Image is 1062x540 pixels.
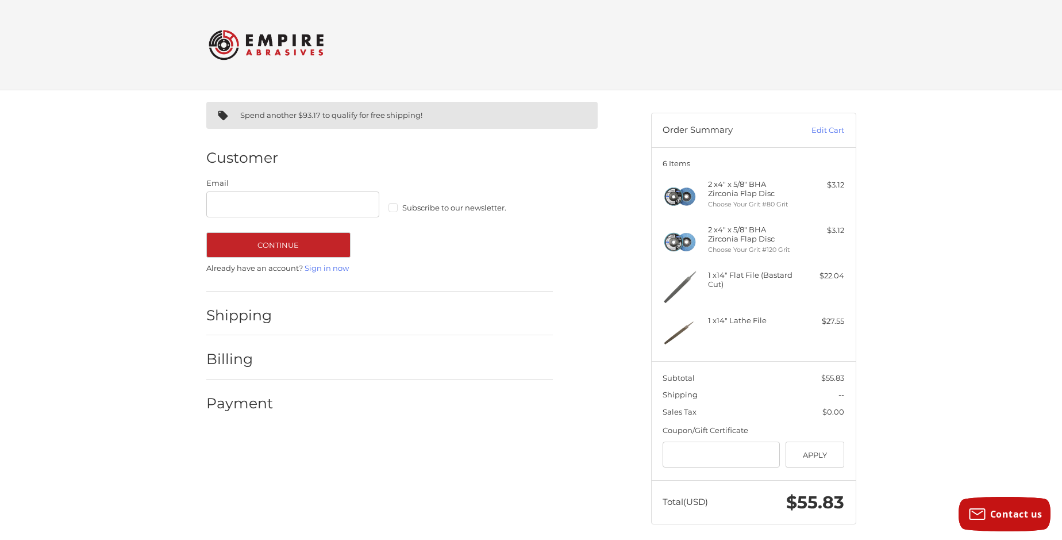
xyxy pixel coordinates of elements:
[206,178,380,189] label: Email
[799,316,844,327] div: $27.55
[206,232,351,258] button: Continue
[786,442,845,468] button: Apply
[959,497,1051,531] button: Contact us
[663,425,844,436] div: Coupon/Gift Certificate
[206,263,553,274] p: Already have an account?
[663,373,695,382] span: Subtotal
[708,225,796,244] h4: 2 x 4" x 5/8" BHA Zirconia Flap Disc
[799,225,844,236] div: $3.12
[990,508,1042,520] span: Contact us
[663,159,844,168] h3: 6 Items
[663,442,780,468] input: Gift Certificate or Coupon Code
[663,390,698,399] span: Shipping
[799,270,844,282] div: $22.04
[708,316,796,325] h4: 1 x 14" Lathe File
[206,149,278,167] h2: Customer
[838,390,844,399] span: --
[821,373,844,382] span: $55.83
[786,125,844,136] a: Edit Cart
[799,179,844,191] div: $3.12
[305,263,349,273] a: Sign in now
[663,407,697,416] span: Sales Tax
[663,125,786,136] h3: Order Summary
[663,496,708,507] span: Total (USD)
[708,200,796,209] li: Choose Your Grit #80 Grit
[240,110,422,120] span: Spend another $93.17 to qualify for free shipping!
[206,307,274,324] h2: Shipping
[786,492,844,513] span: $55.83
[708,245,796,255] li: Choose Your Grit #120 Grit
[822,407,844,416] span: $0.00
[708,179,796,198] h4: 2 x 4" x 5/8" BHA Zirconia Flap Disc
[206,395,274,412] h2: Payment
[402,203,506,212] span: Subscribe to our newsletter.
[206,350,274,368] h2: Billing
[209,22,324,67] img: Empire Abrasives
[708,270,796,289] h4: 1 x 14" Flat File (Bastard Cut)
